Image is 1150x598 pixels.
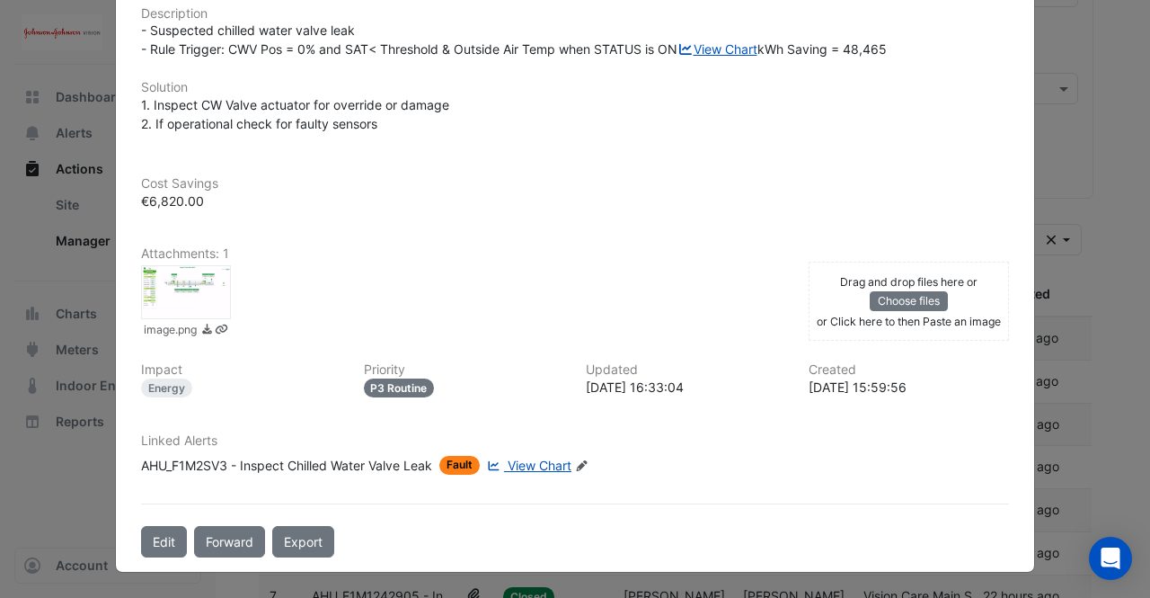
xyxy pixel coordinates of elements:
[141,362,342,378] h6: Impact
[141,379,192,397] div: Energy
[364,362,565,378] h6: Priority
[194,526,265,558] button: Forward
[141,80,1009,95] h6: Solution
[817,315,1001,328] small: or Click here to then Paste an image
[141,22,887,57] span: - Suspected chilled water valve leak - Rule Trigger: CWV Pos = 0% and SAT< Threshold & Outside Ai...
[809,378,1010,397] div: [DATE] 15:59:56
[439,456,480,475] span: Fault
[483,456,571,475] a: View Chart
[870,291,948,311] button: Choose files
[141,176,1009,192] h6: Cost Savings
[1089,537,1132,580] div: Open Intercom Messenger
[586,362,787,378] h6: Updated
[809,362,1010,378] h6: Created
[840,275,977,289] small: Drag and drop files here or
[141,97,449,131] span: 1. Inspect CW Valve actuator for override or damage 2. If operational check for faulty sensors
[508,458,571,473] span: View Chart
[215,322,228,341] a: Copy link to clipboard
[141,6,1009,22] h6: Description
[141,433,1009,449] h6: Linked Alerts
[141,193,204,209] span: €6,820.00
[586,378,787,397] div: [DATE] 16:33:04
[200,322,214,341] a: Download
[141,526,187,558] button: Edit
[575,460,588,473] fa-icon: Edit Linked Alerts
[272,526,334,558] a: Export
[677,41,757,57] a: View Chart
[364,379,435,397] div: P3 Routine
[141,265,231,319] div: image.png
[141,456,432,475] div: AHU_F1M2SV3 - Inspect Chilled Water Valve Leak
[141,246,1009,262] h6: Attachments: 1
[144,322,197,341] small: image.png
